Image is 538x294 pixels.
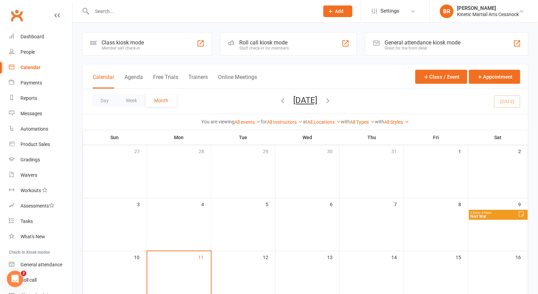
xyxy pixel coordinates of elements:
a: Workouts [9,183,72,198]
a: Automations [9,121,72,137]
span: Nerf War [470,214,518,218]
div: Dashboard [21,34,44,39]
a: People [9,44,72,60]
div: 31 [391,145,404,157]
div: Assessments [21,203,54,209]
div: Great for the front desk [385,46,460,51]
span: Add [335,9,344,14]
div: Messages [21,111,42,116]
div: Kinetic Martial Arts Cessnock [457,11,519,17]
div: 27 [134,145,147,157]
div: 3 [137,198,147,210]
div: 4 [201,198,211,210]
strong: You are viewing [201,119,234,124]
a: All Locations [307,119,341,125]
div: Reports [21,95,37,101]
a: Clubworx [8,7,25,24]
th: Fri [404,130,468,145]
a: Waivers [9,168,72,183]
div: 13 [327,251,339,263]
a: Assessments [9,198,72,214]
a: All events [234,119,261,125]
div: People [21,49,35,55]
div: 7 [394,198,404,210]
a: Calendar [9,60,72,75]
div: 1 [458,145,468,157]
th: Tue [211,130,275,145]
button: Day [92,94,117,107]
a: Dashboard [9,29,72,44]
div: Workouts [21,188,41,193]
div: Class kiosk mode [102,39,144,46]
a: Reports [9,91,72,106]
a: All Styles [384,119,409,125]
button: Appointment [469,70,520,84]
div: Calendar [21,65,40,70]
div: 28 [199,145,211,157]
button: Agenda [124,74,143,89]
button: Free Trials [153,74,178,89]
a: Gradings [9,152,72,168]
div: Roll call kiosk mode [240,39,289,46]
div: 30 [327,145,339,157]
a: Roll call [9,272,72,288]
div: 10 [134,251,147,263]
th: Sun [83,130,147,145]
div: BR [440,4,454,18]
div: 9 [518,198,528,210]
th: Mon [147,130,211,145]
div: 2 [518,145,528,157]
div: Staff check-in for members [240,46,289,51]
div: 16 [515,251,528,263]
button: Trainers [188,74,208,89]
input: Search... [90,6,314,16]
th: Sat [468,130,528,145]
button: Class / Event [415,70,467,84]
a: Messages [9,106,72,121]
div: General attendance [21,262,62,267]
th: Wed [275,130,340,145]
button: Week [117,94,146,107]
div: Member self check-in [102,46,144,51]
div: 8 [458,198,468,210]
button: Add [323,5,352,17]
span: 3:30pm [470,211,518,214]
div: What's New [21,234,45,239]
span: Settings [380,3,399,19]
div: 11 [199,251,211,263]
span: 2 [21,271,26,276]
div: 6 [330,198,339,210]
a: All Instructors [267,119,303,125]
button: Online Meetings [218,74,257,89]
div: 5 [266,198,275,210]
div: 15 [456,251,468,263]
div: [PERSON_NAME] [457,5,519,11]
div: Roll call [21,277,37,283]
div: Payments [21,80,42,85]
div: 12 [263,251,275,263]
strong: with [341,119,350,124]
a: General attendance kiosk mode [9,257,72,272]
strong: at [303,119,307,124]
div: 29 [263,145,275,157]
a: Payments [9,75,72,91]
span: - 5:00pm [481,211,492,214]
div: Waivers [21,172,37,178]
div: Gradings [21,157,40,162]
div: General attendance kiosk mode [385,39,460,46]
a: Product Sales [9,137,72,152]
button: Month [146,94,177,107]
strong: with [375,119,384,124]
a: What's New [9,229,72,244]
div: Automations [21,126,48,132]
th: Thu [340,130,404,145]
iframe: Intercom live chat [7,271,23,287]
div: Tasks [21,218,33,224]
a: All Types [350,119,375,125]
button: [DATE] [293,95,317,105]
div: Product Sales [21,142,50,147]
a: Tasks [9,214,72,229]
button: Calendar [93,74,114,89]
strong: for [261,119,267,124]
div: 14 [391,251,404,263]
